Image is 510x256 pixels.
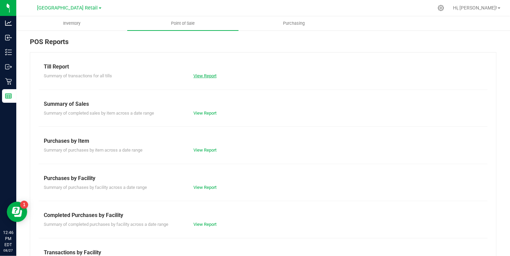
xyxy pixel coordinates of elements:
span: [GEOGRAPHIC_DATA] Retail [37,5,98,11]
span: Summary of purchases by item across a date range [44,147,143,153]
inline-svg: Inventory [5,49,12,56]
div: Manage settings [437,5,445,11]
iframe: Resource center unread badge [20,201,28,209]
inline-svg: Analytics [5,20,12,26]
a: View Report [193,111,216,116]
span: Point of Sale [162,20,204,26]
div: POS Reports [30,37,496,52]
a: View Report [193,222,216,227]
inline-svg: Inbound [5,34,12,41]
span: Inventory [54,20,90,26]
a: Point of Sale [127,16,238,31]
div: Purchases by Facility [44,174,483,182]
span: Summary of completed sales by item across a date range [44,111,154,116]
span: Summary of completed purchases by facility across a date range [44,222,168,227]
span: Summary of transactions for all tills [44,73,112,78]
a: Inventory [16,16,127,31]
iframe: Resource center [7,202,27,222]
div: Purchases by Item [44,137,483,145]
span: Summary of purchases by facility across a date range [44,185,147,190]
div: Till Report [44,63,483,71]
span: Hi, [PERSON_NAME]! [453,5,497,11]
inline-svg: Outbound [5,63,12,70]
inline-svg: Retail [5,78,12,85]
span: Purchasing [274,20,314,26]
inline-svg: Reports [5,93,12,99]
a: Purchasing [239,16,350,31]
div: Summary of Sales [44,100,483,108]
a: View Report [193,73,216,78]
a: View Report [193,147,216,153]
a: View Report [193,185,216,190]
div: Completed Purchases by Facility [44,211,483,219]
p: 12:46 PM EDT [3,230,13,248]
p: 08/27 [3,248,13,253]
